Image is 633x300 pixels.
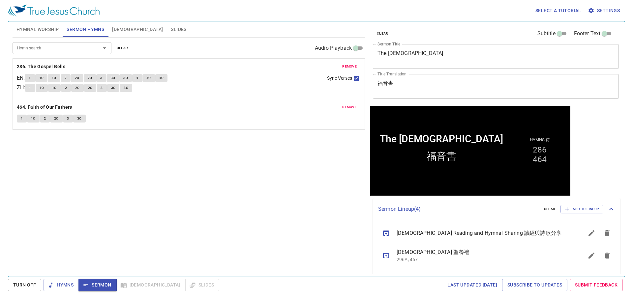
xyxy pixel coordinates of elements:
span: 2 [44,116,46,122]
span: 2C [88,85,93,91]
span: 1C [52,85,57,91]
button: Select a tutorial [533,5,584,17]
span: [DEMOGRAPHIC_DATA] [112,25,163,34]
a: Last updated [DATE] [445,279,500,291]
p: 296A, 467 [397,256,568,263]
span: 2C [54,116,59,122]
span: 3C [123,75,128,81]
span: 3 [67,116,69,122]
button: 3 [97,84,106,92]
span: Sermon [84,281,111,289]
button: 4C [155,74,168,82]
button: 2C [71,84,84,92]
button: 1C [27,115,40,123]
button: 3 [63,115,73,123]
p: EN : [17,74,25,82]
button: 464. Faith of Our Fathers [17,103,73,111]
span: 4C [159,75,164,81]
button: 2C [84,74,96,82]
span: Hymns [49,281,74,289]
b: 464. Faith of Our Fathers [17,103,72,111]
span: 1 [21,116,23,122]
span: 1 [29,75,31,81]
span: clear [117,45,128,51]
button: 2 [61,84,71,92]
button: 3 [96,74,106,82]
textarea: The [DEMOGRAPHIC_DATA] [377,50,614,63]
button: 2C [71,74,83,82]
span: Select a tutorial [535,7,581,15]
button: 1C [48,74,60,82]
button: Hymns [44,279,79,291]
button: 3C [120,84,132,92]
span: clear [377,31,388,37]
button: 4C [142,74,155,82]
a: Subscribe to Updates [502,279,567,291]
span: 1 [29,85,31,91]
span: clear [544,206,556,212]
p: ZH : [17,84,25,92]
span: remove [342,64,357,69]
span: Subtitle [537,30,556,38]
button: Turn Off [8,279,41,291]
span: 3C [77,116,82,122]
a: Submit Feedback [570,279,623,291]
button: 2 [40,115,50,123]
button: clear [540,205,559,213]
button: 286. The Gospel Bells [17,63,67,71]
button: 3C [107,84,120,92]
span: 1C [40,85,44,91]
span: 3 [100,75,102,81]
span: Turn Off [13,281,36,289]
button: remove [338,103,361,111]
button: clear [113,44,132,52]
button: 1C [35,74,48,82]
button: 2C [84,84,97,92]
button: 3C [107,74,119,82]
span: Subscribe to Updates [507,281,562,289]
span: [DEMOGRAPHIC_DATA] 聖餐禮 [397,248,568,256]
button: 1 [25,74,35,82]
button: 1 [25,84,35,92]
span: Hymnal Worship [16,25,59,34]
b: 286. The Gospel Bells [17,63,65,71]
span: Slides [171,25,186,34]
span: Submit Feedback [575,281,618,289]
span: Add to Lineup [565,206,599,212]
span: Last updated [DATE] [447,281,497,289]
button: 1C [36,84,48,92]
span: Sync Verses [327,75,352,82]
span: 4 [136,75,138,81]
span: 1C [52,75,56,81]
span: Sermon Hymns [67,25,104,34]
span: 2C [75,85,80,91]
button: 1 [17,115,27,123]
span: 3C [111,75,115,81]
span: 2 [65,75,67,81]
button: Add to Lineup [560,205,603,213]
span: 2 [65,85,67,91]
span: remove [342,104,357,110]
button: 1C [48,84,61,92]
span: 2C [75,75,79,81]
span: 1C [39,75,44,81]
span: [DEMOGRAPHIC_DATA] Reading and Hymnal Sharing 讀經與詩歌分享 [397,229,568,237]
button: 2C [50,115,63,123]
button: Sermon [78,279,116,291]
textarea: 福音書 [377,80,614,93]
span: 1C [31,116,36,122]
span: Footer Text [574,30,601,38]
button: Settings [587,5,622,17]
span: Audio Playback [315,44,352,52]
button: clear [373,30,392,38]
button: 3C [73,115,86,123]
span: Settings [589,7,620,15]
button: 2 [61,74,71,82]
button: 4 [132,74,142,82]
span: 3C [124,85,128,91]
